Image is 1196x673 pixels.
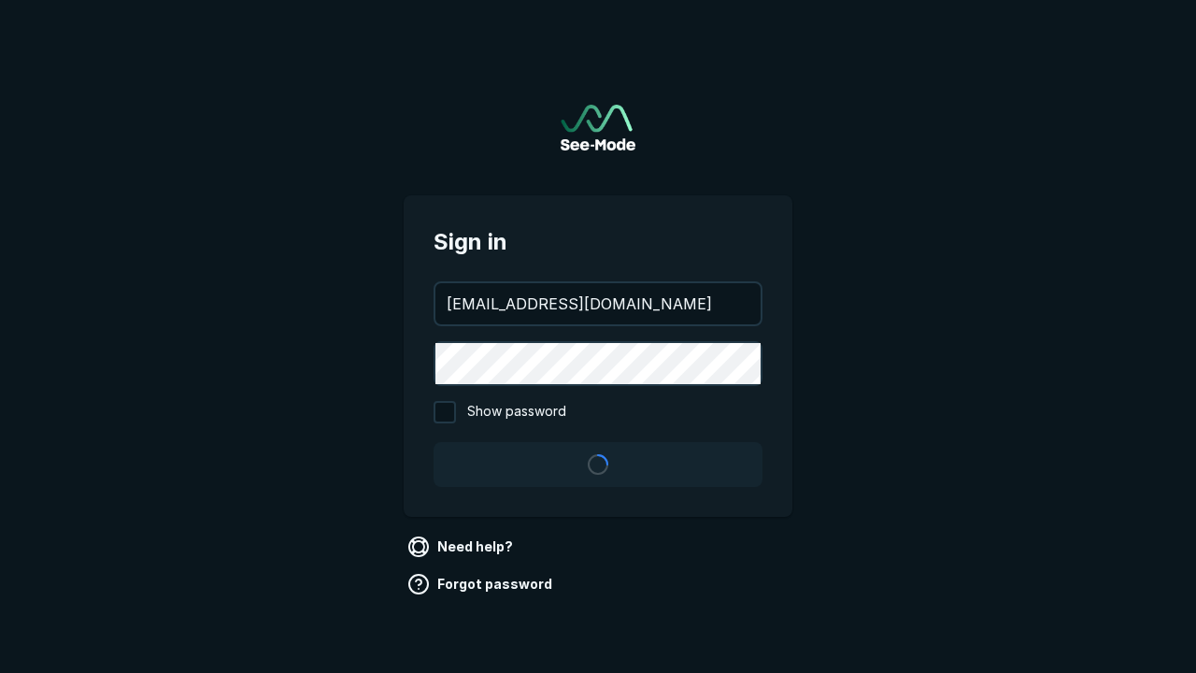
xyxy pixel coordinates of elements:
span: Sign in [434,225,762,259]
a: Need help? [404,532,520,562]
img: See-Mode Logo [561,105,635,150]
a: Go to sign in [561,105,635,150]
a: Forgot password [404,569,560,599]
input: your@email.com [435,283,761,324]
span: Show password [467,401,566,423]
